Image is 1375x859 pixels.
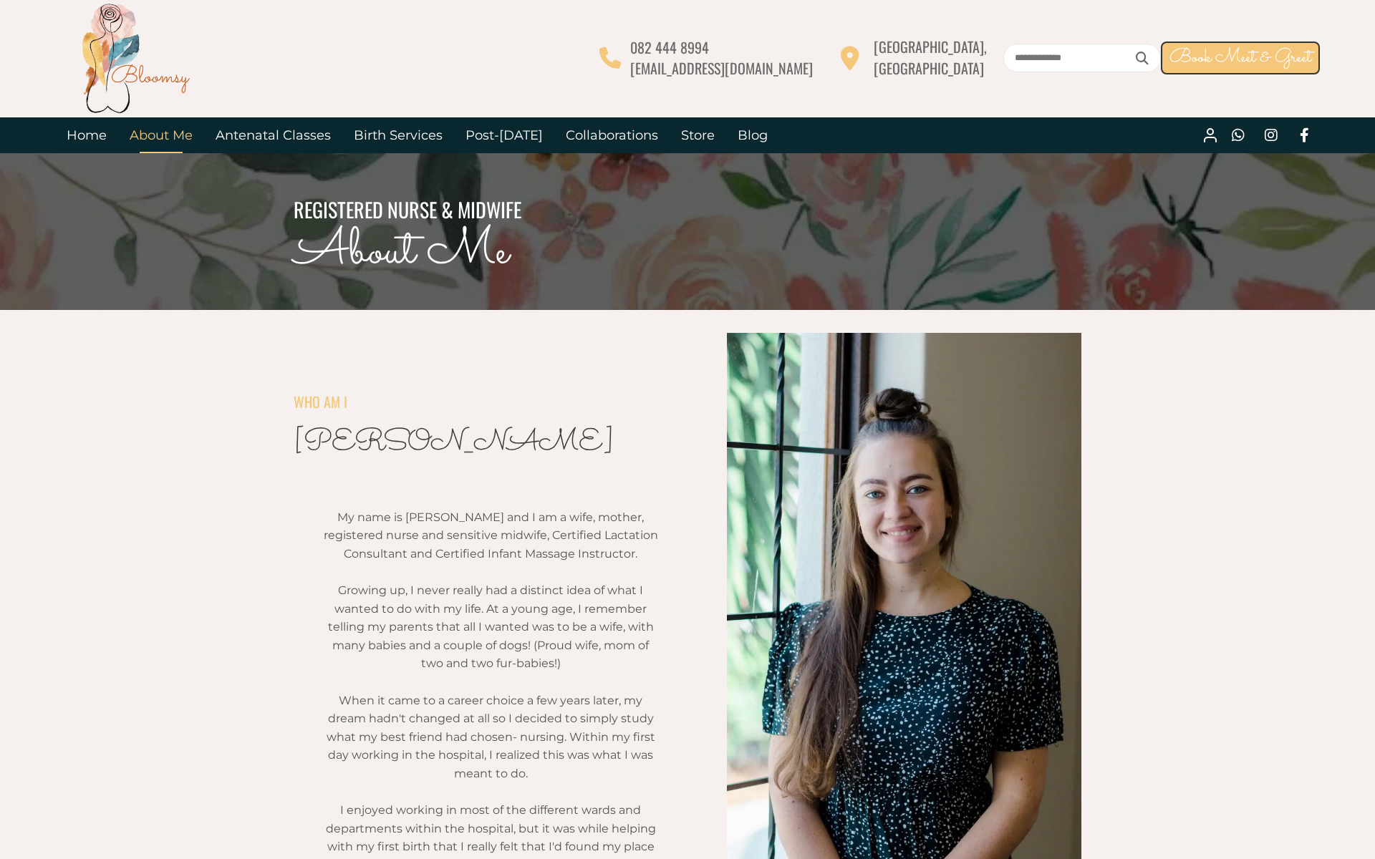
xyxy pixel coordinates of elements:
[327,694,655,780] span: When it came to a career choice a few years later, my dream hadn't changed at all so I decided to...
[726,117,779,153] a: Blog
[554,117,670,153] a: Collaborations
[342,117,454,153] a: Birth Services
[294,391,347,412] span: WHO AM I
[328,583,654,670] span: Growing up, I never really had a distinct idea of what I wanted to do with my life. At a young ag...
[294,422,614,465] span: [PERSON_NAME]
[294,195,521,224] span: REGISTERED NURSE & MIDWIFE
[118,117,204,153] a: About Me
[630,57,813,79] span: [EMAIL_ADDRESS][DOMAIN_NAME]
[204,117,342,153] a: Antenatal Classes
[670,117,726,153] a: Store
[55,117,118,153] a: Home
[78,1,193,115] img: Bloomsy
[1169,44,1311,72] span: Book Meet & Greet
[874,36,987,57] span: [GEOGRAPHIC_DATA],
[324,510,658,560] span: My name is [PERSON_NAME] and I am a wife, mother, registered nurse and sensitive midwife, Certifi...
[630,37,709,58] span: 082 444 8994
[294,215,508,290] span: About Me
[454,117,554,153] a: Post-[DATE]
[874,57,984,79] span: [GEOGRAPHIC_DATA]
[1161,42,1320,74] a: Book Meet & Greet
